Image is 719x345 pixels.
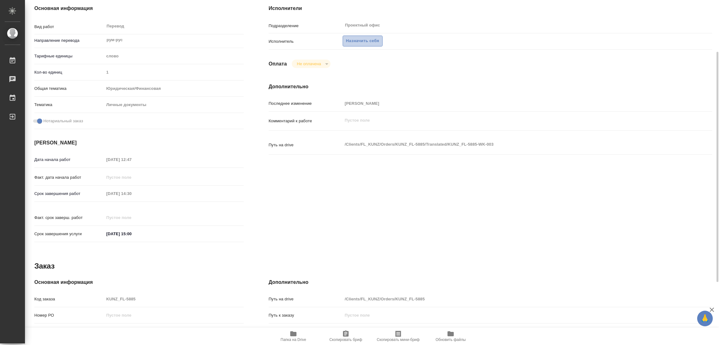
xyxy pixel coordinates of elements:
[104,189,159,198] input: Пустое поле
[43,118,83,124] span: Нотариальный заказ
[372,328,424,345] button: Скопировать мини-бриф
[269,142,343,148] p: Путь на drive
[436,338,466,342] span: Обновить файлы
[104,51,244,61] div: слово
[267,328,320,345] button: Папка на Drive
[343,139,675,150] textarea: /Clients/FL_KUNZ/Orders/KUNZ_FL-5885/Translated/KUNZ_FL-5885-WK-003
[697,311,713,326] button: 🙏
[343,36,383,46] button: Назначить себя
[34,157,104,163] p: Дата начала работ
[34,261,55,271] h2: Заказ
[343,311,675,320] input: Пустое поле
[329,338,362,342] span: Скопировать бриф
[104,294,244,304] input: Пустое поле
[700,312,710,325] span: 🙏
[295,61,323,66] button: Не оплачена
[34,69,104,75] p: Кол-во единиц
[269,23,343,29] p: Подразделение
[34,102,104,108] p: Тематика
[104,68,244,77] input: Пустое поле
[320,328,372,345] button: Скопировать бриф
[34,85,104,92] p: Общая тематика
[34,296,104,302] p: Код заказа
[424,328,477,345] button: Обновить файлы
[34,174,104,181] p: Факт. дата начала работ
[104,327,244,336] input: Пустое поле
[269,312,343,318] p: Путь к заказу
[34,5,244,12] h4: Основная информация
[104,155,159,164] input: Пустое поле
[34,191,104,197] p: Срок завершения работ
[104,213,159,222] input: Пустое поле
[269,83,712,90] h4: Дополнительно
[269,5,712,12] h4: Исполнители
[34,279,244,286] h4: Основная информация
[269,38,343,45] p: Исполнитель
[269,118,343,124] p: Комментарий к работе
[34,24,104,30] p: Вид работ
[104,311,244,320] input: Пустое поле
[269,296,343,302] p: Путь на drive
[34,312,104,318] p: Номер РО
[104,173,159,182] input: Пустое поле
[104,229,159,238] input: ✎ Введи что-нибудь
[346,37,379,45] span: Назначить себя
[34,37,104,44] p: Направление перевода
[269,279,712,286] h4: Дополнительно
[269,100,343,107] p: Последнее изменение
[34,53,104,59] p: Тарифные единицы
[343,99,675,108] input: Пустое поле
[269,60,287,68] h4: Оплата
[104,100,244,110] div: Личные документы
[104,83,244,94] div: Юридическая/Финансовая
[343,294,675,304] input: Пустое поле
[34,139,244,147] h4: [PERSON_NAME]
[292,60,330,68] div: Не оплачена
[281,338,306,342] span: Папка на Drive
[34,231,104,237] p: Срок завершения услуги
[34,215,104,221] p: Факт. срок заверш. работ
[377,338,419,342] span: Скопировать мини-бриф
